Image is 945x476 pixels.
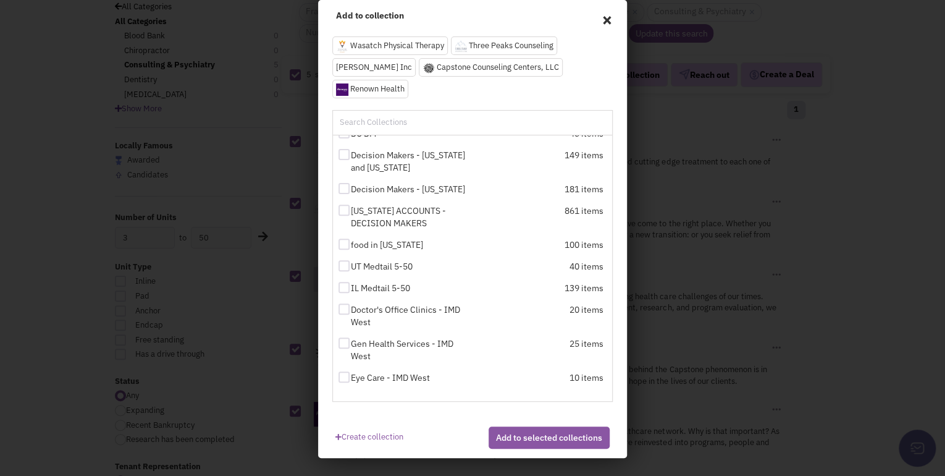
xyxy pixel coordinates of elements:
[335,427,403,443] a: Create collection
[338,205,474,229] label: [US_STATE] ACCOUNTS - DECISION MAKERS
[350,83,405,94] span: Renown Health
[422,62,435,74] img: www.capstonecounselingcenters.com
[474,372,603,387] div: 10 items
[338,304,474,328] label: Doctor's Office Clinics - IMD West
[338,372,474,384] label: Eye Care - IMD West
[474,282,603,297] div: 139 items
[350,40,444,51] span: Wasatch Physical Therapy
[474,149,603,177] div: 149 items
[469,40,553,51] span: Three Peaks Counseling
[338,338,474,362] label: Gen Health Services - IMD West
[336,10,609,21] h4: Add to collection
[474,127,603,143] div: 45 items
[338,116,447,129] input: Search Collections
[602,10,613,28] span: ×
[338,183,474,195] label: Decision Makers - [US_STATE]
[474,338,603,365] div: 25 items
[338,260,474,273] label: UT Medtail 5-50
[474,239,603,254] div: 100 items
[474,260,603,276] div: 40 items
[474,304,603,331] div: 20 items
[474,205,603,232] div: 861 items
[338,239,474,251] label: food in [US_STATE]
[489,427,610,449] button: Add to selected collections
[336,62,412,72] span: [PERSON_NAME] Inc
[474,183,603,198] div: 181 items
[338,149,474,174] label: Decision Makers - [US_STATE] and [US_STATE]
[455,40,467,53] img: threepeakscounseling.com
[437,62,559,72] span: Capstone Counseling Centers, LLC
[338,282,474,294] label: IL Medtail 5-50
